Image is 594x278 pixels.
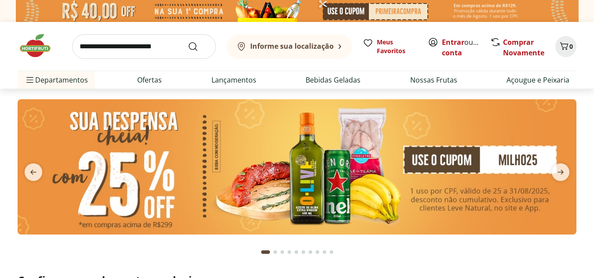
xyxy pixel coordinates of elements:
[410,75,457,85] a: Nossas Frutas
[211,75,256,85] a: Lançamentos
[25,69,35,90] button: Menu
[569,42,573,51] span: 0
[306,75,361,85] a: Bebidas Geladas
[442,37,490,58] a: Criar conta
[188,41,209,52] button: Submit Search
[72,34,216,59] input: search
[272,242,279,263] button: Go to page 2 from fs-carousel
[503,37,544,58] a: Comprar Novamente
[321,242,328,263] button: Go to page 9 from fs-carousel
[363,38,417,55] a: Meus Favoritos
[507,75,569,85] a: Açougue e Peixaria
[18,32,62,59] img: Hortifruti
[442,37,481,58] span: ou
[300,242,307,263] button: Go to page 6 from fs-carousel
[442,37,464,47] a: Entrar
[286,242,293,263] button: Go to page 4 from fs-carousel
[293,242,300,263] button: Go to page 5 from fs-carousel
[18,163,49,181] button: previous
[377,38,417,55] span: Meus Favoritos
[25,69,88,90] span: Departamentos
[555,36,576,57] button: Carrinho
[137,75,162,85] a: Ofertas
[545,163,576,181] button: next
[18,99,576,235] img: cupom
[328,242,335,263] button: Go to page 10 from fs-carousel
[279,242,286,263] button: Go to page 3 from fs-carousel
[307,242,314,263] button: Go to page 7 from fs-carousel
[259,242,272,263] button: Current page from fs-carousel
[250,41,334,51] b: Informe sua localização
[226,34,352,59] button: Informe sua localização
[314,242,321,263] button: Go to page 8 from fs-carousel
